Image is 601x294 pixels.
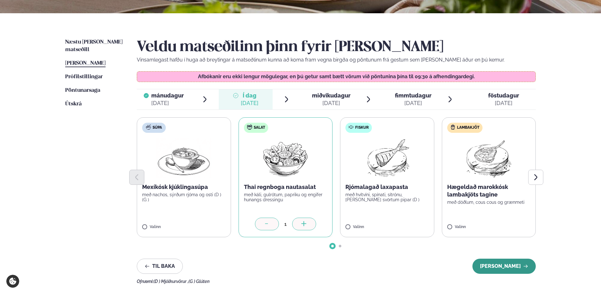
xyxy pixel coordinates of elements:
[146,125,151,130] img: soup.svg
[345,183,429,191] p: Rjómalagað laxapasta
[65,39,123,52] span: Næstu [PERSON_NAME] matseðill
[339,245,341,247] span: Go to slide 2
[312,92,350,99] span: miðvikudagur
[142,183,226,191] p: Mexíkósk kjúklingasúpa
[65,73,103,81] a: Prófílstillingar
[137,38,536,56] h2: Veldu matseðilinn þinn fyrir [PERSON_NAME]
[151,99,184,107] div: [DATE]
[472,259,536,274] button: [PERSON_NAME]
[349,125,354,130] img: fish.svg
[241,92,258,99] span: Í dag
[65,88,100,93] span: Pöntunarsaga
[137,279,536,284] div: Ofnæmi:
[450,125,455,130] img: Lamb.svg
[355,125,369,130] span: Fiskur
[447,200,531,205] p: með döðlum, cous cous og grænmeti
[241,99,258,107] div: [DATE]
[153,125,162,130] span: Súpa
[244,183,327,191] p: Thai regnboga nautasalat
[395,92,431,99] span: fimmtudagur
[312,99,350,107] div: [DATE]
[137,56,536,64] p: Vinsamlegast hafðu í huga að breytingar á matseðlinum kunna að koma fram vegna birgða og pöntunum...
[247,125,252,130] img: salad.svg
[279,220,292,228] div: 1
[65,38,124,54] a: Næstu [PERSON_NAME] matseðill
[151,92,184,99] span: mánudagur
[447,183,531,198] p: Hægeldað marokkósk lambakjöts tagine
[488,99,519,107] div: [DATE]
[457,125,479,130] span: Lambakjöt
[359,138,415,178] img: Fish.png
[143,74,529,79] p: Afbókanir eru ekki lengur mögulegar, en þú getur samt bætt vörum við pöntunina þína til 09:30 á a...
[254,125,265,130] span: Salat
[345,192,429,202] p: með hvítvíni, spínati, sítrónu, [PERSON_NAME] svörtum pipar (D )
[65,87,100,94] a: Pöntunarsaga
[528,170,543,185] button: Next slide
[156,138,211,178] img: Soup.png
[257,138,313,178] img: Salad.png
[65,60,106,67] a: [PERSON_NAME]
[142,192,226,202] p: með nachos, sýrðum rjóma og osti (D ) (G )
[65,101,82,107] span: Útskrá
[331,245,334,247] span: Go to slide 1
[188,279,210,284] span: (G ) Glúten
[6,275,19,288] a: Cookie settings
[65,61,106,66] span: [PERSON_NAME]
[244,192,327,202] p: með káli, gulrótum, papriku og engifer hunangs dressingu
[395,99,431,107] div: [DATE]
[65,100,82,108] a: Útskrá
[488,92,519,99] span: föstudagur
[461,138,517,178] img: Lamb-Meat.png
[129,170,144,185] button: Previous slide
[65,74,103,79] span: Prófílstillingar
[153,279,188,284] span: (D ) Mjólkurvörur ,
[137,259,183,274] button: Til baka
